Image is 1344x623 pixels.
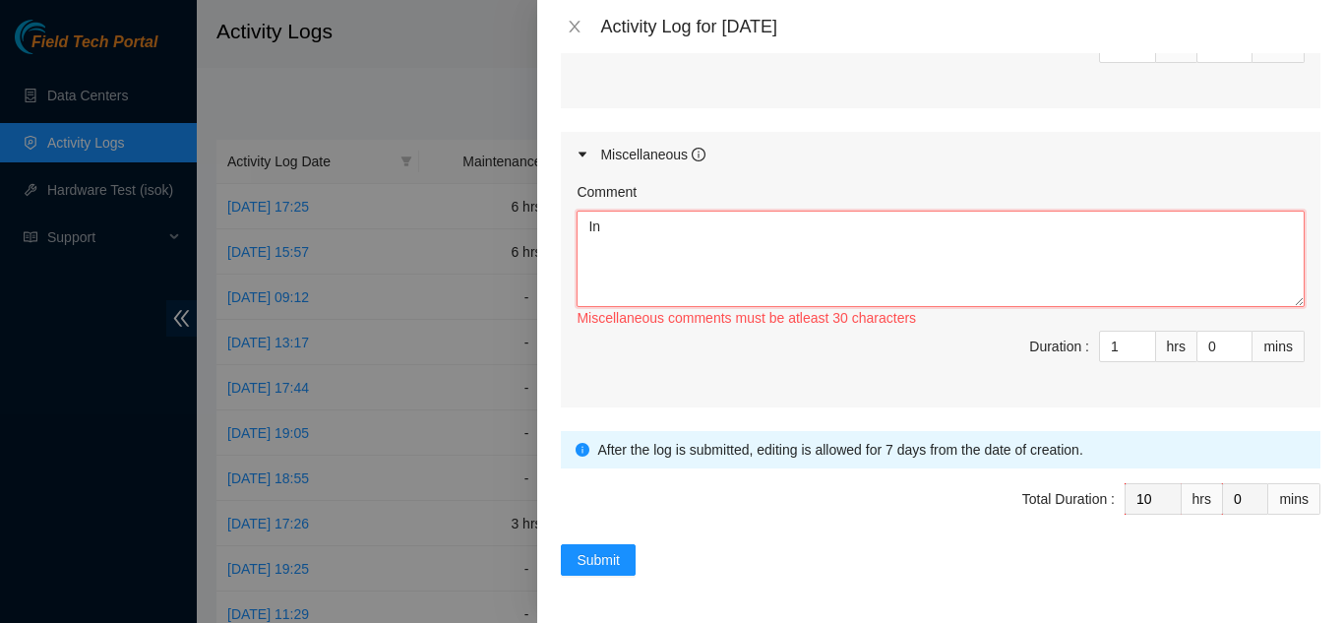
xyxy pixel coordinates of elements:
[1268,483,1320,515] div: mins
[561,132,1320,177] div: Miscellaneous info-circle
[561,18,588,36] button: Close
[600,16,1320,37] div: Activity Log for [DATE]
[1029,336,1089,357] div: Duration :
[577,549,620,571] span: Submit
[1022,488,1115,510] div: Total Duration :
[577,181,637,203] label: Comment
[577,149,588,160] span: caret-right
[692,148,705,161] span: info-circle
[597,439,1306,461] div: After the log is submitted, editing is allowed for 7 days from the date of creation.
[567,19,582,34] span: close
[1182,483,1223,515] div: hrs
[576,443,589,457] span: info-circle
[1252,331,1305,362] div: mins
[1156,331,1197,362] div: hrs
[561,544,636,576] button: Submit
[600,144,705,165] div: Miscellaneous
[577,211,1305,307] textarea: Comment
[577,307,1305,329] div: Miscellaneous comments must be atleast 30 characters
